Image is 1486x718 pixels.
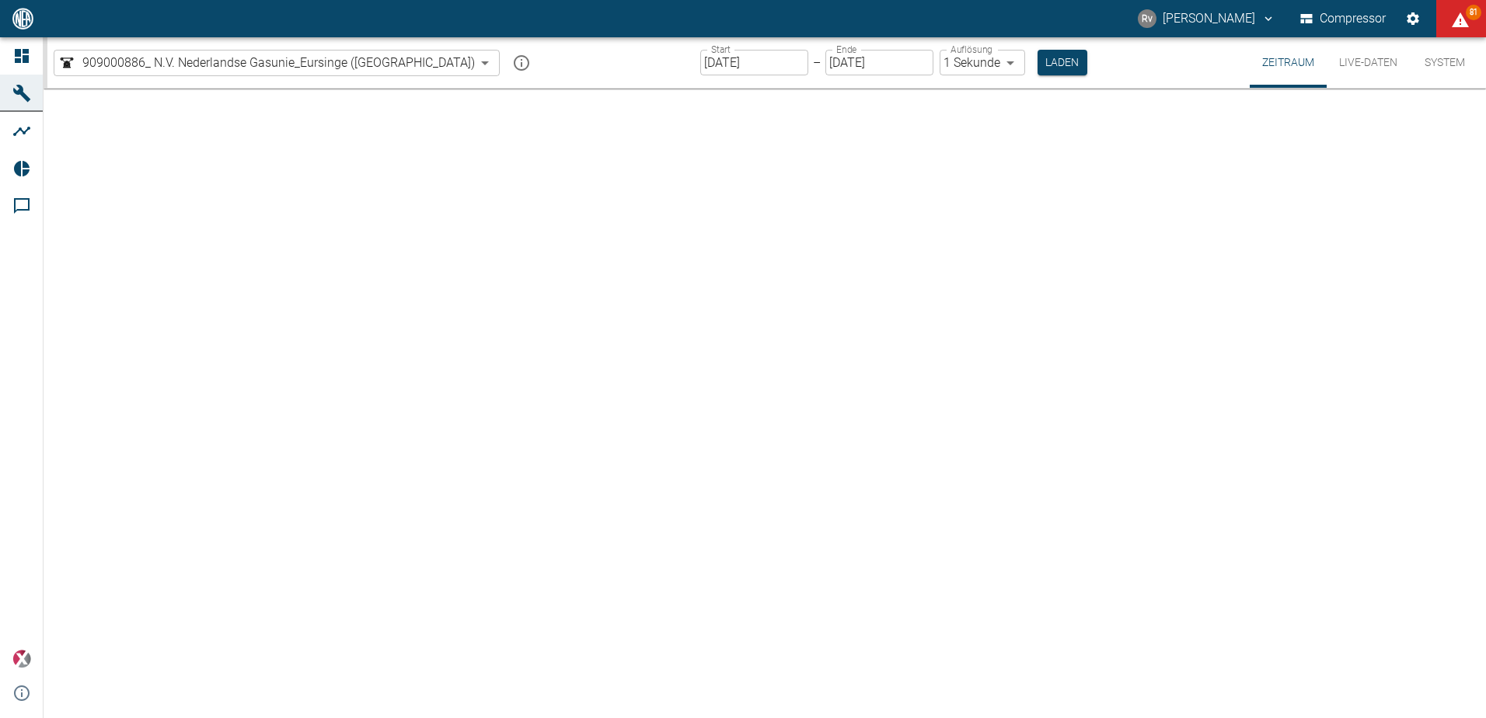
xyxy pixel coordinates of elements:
button: Live-Daten [1327,37,1410,88]
input: DD.MM.YYYY [700,50,808,75]
input: DD.MM.YYYY [825,50,933,75]
button: mission info [506,47,537,78]
label: Start [711,43,731,56]
img: logo [11,8,35,29]
p: – [813,54,821,71]
div: Rv [1138,9,1156,28]
span: 81 [1466,5,1481,20]
button: robert.vanlienen@neuman-esser.com [1135,5,1278,33]
label: Ende [836,43,856,56]
label: Auflösung [951,43,992,56]
button: Laden [1038,50,1087,75]
div: 1 Sekunde [940,50,1025,75]
button: System [1410,37,1480,88]
span: 909000886_ N.V. Nederlandse Gasunie_Eursinge ([GEOGRAPHIC_DATA]) [82,54,475,71]
button: Zeitraum [1250,37,1327,88]
a: 909000886_ N.V. Nederlandse Gasunie_Eursinge ([GEOGRAPHIC_DATA]) [58,54,475,72]
button: Einstellungen [1399,5,1427,33]
img: Xplore Logo [12,650,31,668]
button: Compressor [1297,5,1390,33]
